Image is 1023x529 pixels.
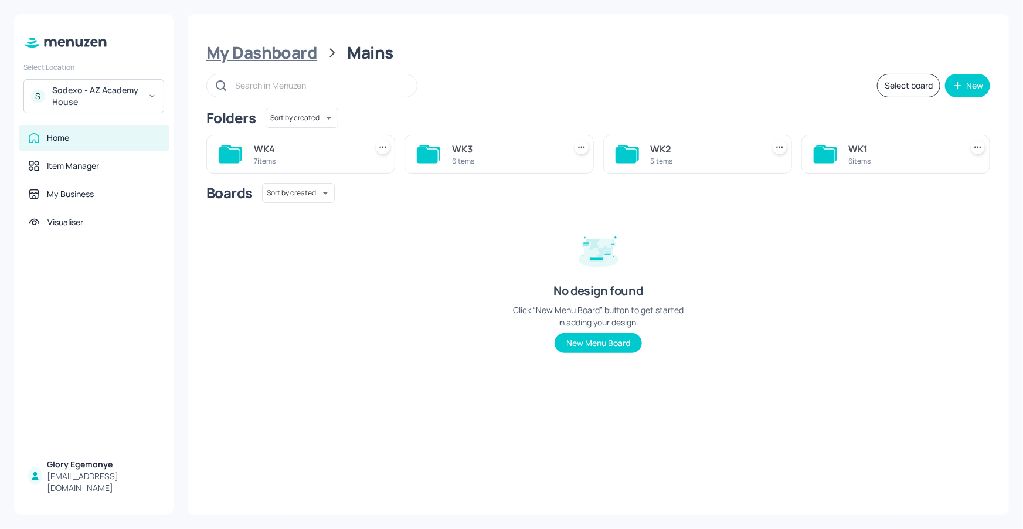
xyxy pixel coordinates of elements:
[348,42,393,63] div: Mains
[47,459,159,470] div: Glory Egemonye
[206,108,256,127] div: Folders
[235,77,405,94] input: Search in Menuzen
[47,470,159,494] div: [EMAIL_ADDRESS][DOMAIN_NAME]
[254,156,362,166] div: 7 items
[553,283,643,299] div: No design found
[511,304,686,328] div: Click “New Menu Board” button to get started in adding your design.
[47,160,99,172] div: Item Manager
[452,142,560,156] div: WK3
[651,156,759,166] div: 5 items
[849,142,957,156] div: WK1
[31,89,45,103] div: S
[569,219,628,278] img: design-empty
[849,156,957,166] div: 6 items
[254,142,362,156] div: WK4
[945,74,990,97] button: New
[47,216,83,228] div: Visualiser
[651,142,759,156] div: WK2
[262,181,335,205] div: Sort by created
[206,184,253,202] div: Boards
[23,62,164,72] div: Select Location
[877,74,940,97] button: Select board
[206,42,317,63] div: My Dashboard
[555,333,642,353] button: New Menu Board
[47,188,94,200] div: My Business
[966,82,983,90] div: New
[52,84,141,108] div: Sodexo - AZ Academy House
[266,106,338,130] div: Sort by created
[47,132,69,144] div: Home
[452,156,560,166] div: 6 items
